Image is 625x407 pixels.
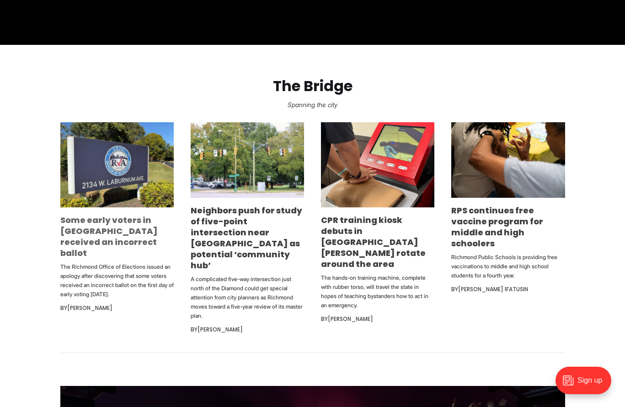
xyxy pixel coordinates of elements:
a: [PERSON_NAME] [67,304,112,312]
img: RPS continues free vaccine program for middle and high schoolers [451,122,565,198]
h2: The Bridge [15,78,610,95]
p: Richmond Public Schools is providing free vaccinations to middle and high school students for a f... [451,253,565,280]
a: Some early voters in [GEOGRAPHIC_DATA] received an incorrect ballot [60,214,158,259]
p: The hands-on training machine, complete with rubber torso, will travel the state in hopes of teac... [321,273,434,310]
a: [PERSON_NAME] [198,326,243,333]
a: [PERSON_NAME] Ifatusin [458,285,528,293]
p: A complicated five-way intersection just north of the Diamond could get special attention from ci... [191,275,304,320]
a: RPS continues free vaccine program for middle and high schoolers [451,205,543,249]
a: CPR training kiosk debuts in [GEOGRAPHIC_DATA][PERSON_NAME] rotate around the area [321,214,426,270]
div: By [191,324,304,335]
img: Neighbors push for study of five-point intersection near Diamond as potential ‘community hub’ [191,122,304,198]
a: Neighbors push for study of five-point intersection near [GEOGRAPHIC_DATA] as potential ‘communit... [191,205,302,271]
a: [PERSON_NAME] [328,315,373,323]
div: By [60,303,174,314]
p: The Richmond Office of Elections issued an apology after discovering that some voters received an... [60,262,174,299]
img: CPR training kiosk debuts in Church Hill, will rotate around the area [321,122,434,207]
iframe: portal-trigger [548,362,625,407]
p: Spanning the city [15,98,610,111]
div: By [321,314,434,325]
img: Some early voters in Richmond received an incorrect ballot [60,122,174,207]
div: By [451,284,565,295]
